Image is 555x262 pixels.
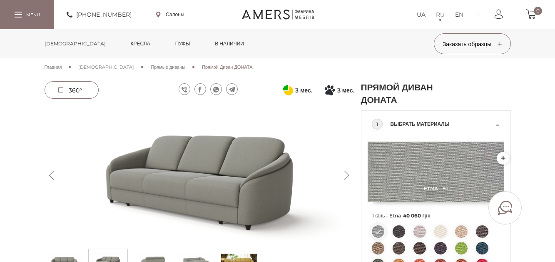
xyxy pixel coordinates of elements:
h1: Прямой Диван ДОНАТА [361,81,457,106]
span: Главная [45,64,62,70]
a: [PHONE_NUMBER] [67,10,132,20]
button: Previous [45,171,59,180]
a: UA [417,10,426,20]
a: telegram [226,83,238,95]
span: Заказать образцы [443,40,502,48]
a: Главная [45,63,62,71]
a: [DEMOGRAPHIC_DATA] [78,63,134,71]
img: Etna - 91 [368,142,504,202]
img: Прямой Диван ДОНАТА -1 [45,106,354,245]
a: Пуфы [169,29,197,58]
a: Кресла [124,29,157,58]
div: 1 [372,119,383,130]
a: RU [436,10,445,20]
svg: Покупка частями от монобанк [325,85,335,95]
button: Заказать образцы [434,33,511,54]
span: [DEMOGRAPHIC_DATA] [78,64,134,70]
a: facebook [194,83,206,95]
span: Etna - 91 [368,185,504,192]
a: Прямые диваны [151,63,185,71]
a: 360° [45,81,99,99]
button: Next [340,171,354,180]
a: в наличии [209,29,250,58]
a: [DEMOGRAPHIC_DATA] [38,29,112,58]
span: 3 мес. [337,85,354,95]
a: EN [455,10,463,20]
span: Прямые диваны [151,64,185,70]
svg: Оплата частями от ПриватБанка [283,85,293,95]
span: 40 060 грн [403,212,431,219]
span: 0 [534,7,542,15]
a: Салоны [156,11,184,18]
span: Ткань - Etna [372,210,500,221]
span: 3 мес. [295,85,312,95]
span: Выбрать материалы [391,119,494,129]
a: whatsapp [210,83,222,95]
a: viber [179,83,190,95]
span: 360° [69,87,82,94]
